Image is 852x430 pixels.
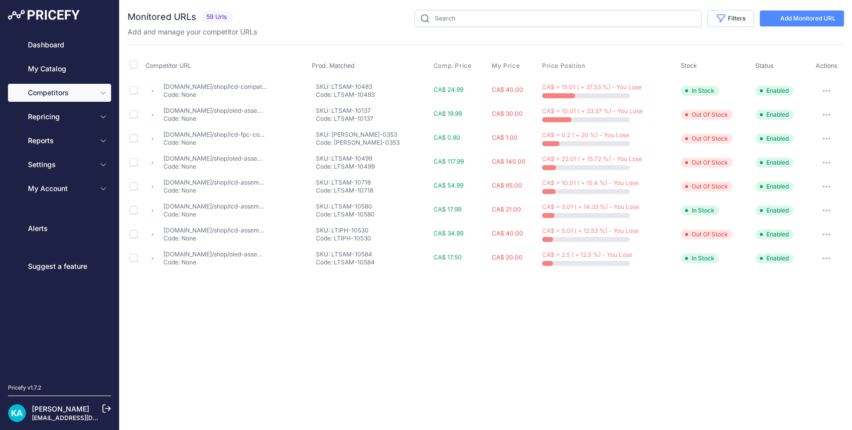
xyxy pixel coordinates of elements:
p: SKU: LTSAM-10137 [316,107,429,115]
span: CA$ + 2.5 ( + 12.5 %) - You Lose [542,251,632,258]
div: Pricefy v1.7.2 [8,384,41,392]
p: SKU: LTSAM-10718 [316,179,429,187]
p: Code: LTSAM-10499 [316,163,429,171]
span: CA$ 140.00 [492,158,526,165]
span: CA$ + 3.01 ( + 14.33 %) - You Lose [542,203,639,211]
h2: Monitored URLs [128,10,196,24]
button: Repricing [8,108,111,126]
button: Reports [8,132,111,150]
p: Code: [PERSON_NAME]-0353 [316,139,429,147]
span: In Stock [681,206,719,215]
span: Out Of Stock [681,182,733,192]
span: In Stock [681,86,719,96]
button: Comp. Price [433,62,474,70]
p: Code: None [163,163,267,171]
span: CA$ 17.50 [433,253,462,261]
p: SKU: LTSAM-10584 [316,250,429,258]
span: Out Of Stock [681,229,733,239]
span: CA$ + 10.01 ( + 15.4 %) - You Lose [542,179,639,187]
a: Suggest a feature [8,257,111,275]
span: 59 Urls [200,11,233,23]
span: CA$ 19.99 [433,110,462,117]
a: [DOMAIN_NAME]/shop/oled-assembly-without-frame-compatible-for-samsung-galaxy-note-4-premium-black/ [163,107,482,114]
span: Out Of Stock [681,158,733,168]
span: Prod. Matched [312,62,355,69]
span: CA$ + 5.01 ( + 12.53 %) - You Lose [542,227,639,234]
a: [DOMAIN_NAME]/shop/oled-assembly-with-frame-compatible-for-samsung-galaxy-note-20-5g-premium-black/ [163,155,486,162]
a: My Catalog [8,60,111,78]
span: Reports [28,136,93,146]
span: Enabled [755,182,794,192]
span: Stock [681,62,697,69]
a: [DOMAIN_NAME]/shop/lcd-assembly-with-frame-compatible-for-samsung-galaxy-s21-ultra-5g-aftermarket... [163,179,595,186]
span: CA$ + 15.01 ( + 37.53 %) - You Lose [542,83,642,91]
a: [DOMAIN_NAME]/shop/oled-assembly-with-frame-compatible-for-samsung-galaxy-a32-4g-a325-2021-premiu... [163,250,508,258]
p: Code: LTSAM-10580 [316,211,429,218]
span: Enabled [755,86,794,96]
p: Code: None [163,91,267,99]
span: Status [755,62,774,69]
p: SKU: LTSAM-10499 [316,155,429,163]
span: CA$ 65.00 [492,182,522,189]
span: Enabled [755,206,794,215]
a: Add Monitored URL [760,10,844,26]
span: CA$ 17.99 [433,206,461,213]
span: Actions [816,62,838,69]
input: Search [415,10,702,27]
img: Pricefy Logo [8,10,80,20]
span: CA$ 40.00 [492,86,523,93]
a: [PERSON_NAME] [32,405,89,413]
p: Code: LTSAM-10718 [316,187,429,195]
p: SKU: LTSAM-10580 [316,203,429,211]
span: CA$ + 10.01 ( + 33.37 %) - You Lose [542,107,643,115]
span: CA$ 21.00 [492,206,521,213]
p: Code: None [163,115,267,123]
p: Add and manage your competitor URLs [128,27,257,37]
a: [EMAIL_ADDRESS][DOMAIN_NAME] [32,414,136,422]
span: Out Of Stock [681,110,733,120]
span: Competitor URL [145,62,191,69]
span: CA$ 54.99 [433,182,463,189]
span: My Price [492,62,520,70]
span: CA$ 24.99 [433,86,463,93]
span: CA$ + 0.2 ( + 20 %) - You Lose [542,131,629,139]
button: My Price [492,62,522,70]
p: SKU: LTSAM-10483 [316,83,429,91]
span: My Account [28,184,93,194]
span: CA$ 30.00 [492,110,523,117]
p: Code: LTSAM-10483 [316,91,429,99]
span: CA$ 0.80 [433,134,460,141]
button: Price Position [542,62,587,70]
a: [DOMAIN_NAME]/shop/lcd-assembly-with-frame-compatible-for-samsung-galaxy-a70-a705-2019-aftermarke... [163,203,503,210]
span: CA$ 117.99 [433,158,464,165]
p: Code: None [163,234,267,242]
span: CA$ 34.99 [433,229,463,237]
span: CA$ + 22.01 ( + 15.72 %) - You Lose [542,155,642,163]
span: Price Position [542,62,585,70]
a: [DOMAIN_NAME]/shop/lcd-assembly-with-steel-plate-compatible-for-iphone-12-mini-aftermarket/?priru... [163,226,520,234]
span: Enabled [755,253,794,263]
span: CA$ 1.00 [492,134,518,141]
nav: Sidebar [8,36,111,372]
p: SKU: LTIPH-10530 [316,226,429,234]
span: Enabled [755,110,794,120]
p: SKU: [PERSON_NAME]-0353 [316,131,429,139]
span: Settings [28,160,93,170]
p: Code: None [163,187,267,195]
span: In Stock [681,253,719,263]
span: Enabled [755,158,794,168]
p: Code: None [163,258,267,266]
span: Comp. Price [433,62,472,70]
span: CA$ 40.00 [492,229,523,237]
a: Dashboard [8,36,111,54]
span: CA$ 20.00 [492,253,523,261]
button: Settings [8,156,111,174]
p: Code: LTIPH-10530 [316,234,429,242]
button: Competitors [8,84,111,102]
a: Alerts [8,219,111,237]
a: [DOMAIN_NAME]/shop/lcd-fpc-connector-compatible-for-samsung-galaxy-a52-5g-a525-a526-2021-a32-5g-a... [163,131,710,138]
span: Competitors [28,88,93,98]
span: Repricing [28,112,93,122]
p: Code: LTSAM-10584 [316,258,429,266]
button: Filters [708,10,754,27]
